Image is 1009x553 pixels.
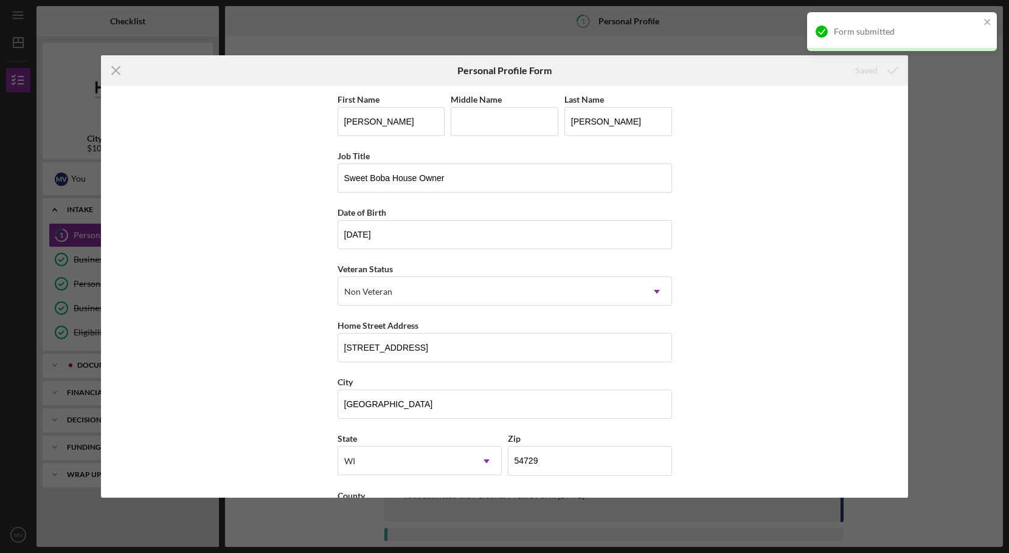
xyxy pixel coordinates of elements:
[564,94,604,105] label: Last Name
[344,287,392,297] div: Non Veteran
[457,65,552,76] h6: Personal Profile Form
[983,17,992,29] button: close
[338,207,386,218] label: Date of Birth
[508,433,521,444] label: Zip
[338,151,370,161] label: Job Title
[338,320,418,331] label: Home Street Address
[834,27,980,36] div: Form submitted
[843,58,908,83] button: Saved
[338,94,380,105] label: First Name
[338,490,365,501] label: County
[344,456,355,466] div: WI
[451,94,502,105] label: Middle Name
[338,377,353,387] label: City
[855,58,878,83] div: Saved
